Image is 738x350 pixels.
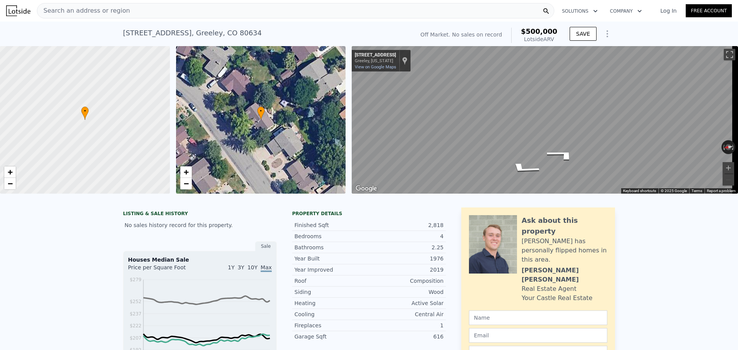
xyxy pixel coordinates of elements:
button: Reset the view [721,143,736,151]
span: • [257,108,265,114]
div: 2.25 [369,244,444,251]
button: Zoom out [723,174,734,186]
div: Lotside ARV [521,35,557,43]
span: Max [261,264,272,272]
div: 616 [369,333,444,340]
button: Rotate counterclockwise [721,140,726,154]
div: • [81,106,89,120]
span: Search an address or region [37,6,130,15]
div: Year Improved [294,266,369,274]
span: + [183,167,188,177]
div: No sales history record for this property. [123,218,277,232]
div: Composition [369,277,444,285]
button: Toggle fullscreen view [724,49,735,60]
span: 10Y [248,264,258,270]
div: Wood [369,288,444,296]
div: Heating [294,299,369,307]
a: Zoom in [4,166,16,178]
div: Sale [255,241,277,251]
div: 1 [369,322,444,329]
div: • [257,106,265,120]
div: Real Estate Agent [522,284,577,294]
div: Roof [294,277,369,285]
div: Bathrooms [294,244,369,251]
div: Fireplaces [294,322,369,329]
div: 2019 [369,266,444,274]
div: Price per Square Foot [128,264,200,276]
div: Property details [292,211,446,217]
span: + [8,167,13,177]
div: Houses Median Sale [128,256,272,264]
a: Log In [651,7,686,15]
path: Go Northwest, W 25th St [495,159,553,177]
div: Cooling [294,310,369,318]
a: Zoom out [4,178,16,189]
div: [STREET_ADDRESS] , Greeley , CO 80634 [123,28,262,38]
div: Siding [294,288,369,296]
span: © 2025 Google [661,189,687,193]
a: Zoom out [180,178,192,189]
a: Report a problem [707,189,736,193]
a: Zoom in [180,166,192,178]
input: Name [469,310,607,325]
div: [STREET_ADDRESS] [355,52,396,58]
span: 3Y [238,264,244,270]
a: Open this area in Google Maps (opens a new window) [354,184,379,194]
img: Lotside [6,5,30,16]
button: Show Options [600,26,615,41]
span: 1Y [228,264,234,270]
div: Garage Sqft [294,333,369,340]
div: Map [352,46,738,194]
div: Ask about this property [522,215,607,237]
button: Rotate clockwise [731,140,736,154]
div: [PERSON_NAME] has personally flipped homes in this area. [522,237,607,264]
div: Finished Sqft [294,221,369,229]
div: Active Solar [369,299,444,307]
div: [PERSON_NAME] [PERSON_NAME] [522,266,607,284]
button: Zoom in [723,162,734,174]
tspan: $207 [130,335,141,341]
div: Central Air [369,310,444,318]
a: Free Account [686,4,732,17]
button: Solutions [556,4,604,18]
tspan: $222 [130,323,141,328]
span: • [81,108,89,114]
tspan: $252 [130,299,141,304]
tspan: $279 [130,277,141,282]
a: Show location on map [402,56,407,65]
div: Your Castle Real Estate [522,294,592,303]
div: Bedrooms [294,232,369,240]
div: Off Market. No sales on record [421,31,502,38]
tspan: $237 [130,311,141,317]
span: − [8,179,13,188]
div: Year Built [294,255,369,262]
span: − [183,179,188,188]
div: LISTING & SALE HISTORY [123,211,277,218]
a: Terms [691,189,702,193]
input: Email [469,328,607,343]
div: 2,818 [369,221,444,229]
path: Go Southeast, W 25th St [534,146,591,164]
span: $500,000 [521,27,557,35]
button: Company [604,4,648,18]
button: Keyboard shortcuts [623,188,656,194]
div: Greeley, [US_STATE] [355,58,396,63]
a: View on Google Maps [355,65,396,70]
div: 4 [369,232,444,240]
img: Google [354,184,379,194]
div: Street View [352,46,738,194]
button: SAVE [570,27,597,41]
div: 1976 [369,255,444,262]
